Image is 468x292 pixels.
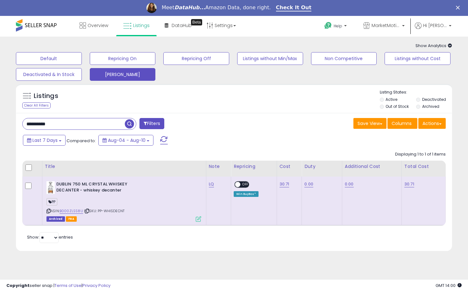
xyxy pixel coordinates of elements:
[401,161,445,177] th: CSV column name: cust_attr_3_Total Cost
[84,208,124,213] span: | SKU: PP-WHISDECNT
[358,16,409,37] a: MarketMotions
[422,104,439,109] label: Archived
[139,118,164,129] button: Filters
[311,52,377,65] button: Non Competitive
[386,104,409,109] label: Out of Stock
[90,52,156,65] button: Repricing On
[209,181,214,187] a: LQ
[202,16,241,35] a: Settings
[108,137,145,143] span: Aug-04 - Aug-10
[22,102,51,108] div: Clear All Filters
[6,282,30,289] strong: Copyright
[46,181,55,194] img: 51aENboAY1L._SL40_.jpg
[56,181,134,195] b: DUBLIN 750 ML CRYSTAL WHISKEY DECANTER - whiskey decanter
[90,68,156,81] button: [PERSON_NAME]
[345,163,399,170] div: Additional Cost
[146,3,157,13] img: Profile image for Georgie
[280,181,289,187] a: 30.71
[6,283,110,289] div: seller snap | |
[162,4,271,11] div: Meet Amazon Data, done right.
[304,181,313,187] a: 0.00
[133,22,150,29] span: Listings
[82,282,110,289] a: Privacy Policy
[98,135,153,146] button: Aug-04 - Aug-10
[319,17,353,37] a: Help
[174,4,205,10] i: DataHub...
[456,6,462,10] div: Close
[387,118,417,129] button: Columns
[209,163,229,170] div: Note
[45,163,203,170] div: Title
[160,16,196,35] a: DataHub
[404,181,414,187] a: 30.71
[66,216,77,222] span: FBA
[32,137,58,143] span: Last 7 Days
[304,163,339,170] div: Duty
[240,182,251,187] span: OFF
[372,22,400,29] span: MarketMotions
[234,191,259,197] div: Win BuyBox *
[234,163,274,170] div: Repricing
[386,97,397,102] label: Active
[353,118,386,129] button: Save View
[302,161,342,177] th: CSV column name: cust_attr_1_Duty
[172,22,192,29] span: DataHub
[27,234,73,240] span: Show: entries
[423,22,447,29] span: Hi [PERSON_NAME]
[280,163,299,170] div: Cost
[75,16,113,35] a: Overview
[415,43,452,49] span: Show Analytics
[392,120,412,127] span: Columns
[324,22,332,30] i: Get Help
[395,151,446,157] div: Displaying 1 to 1 of 1 items
[16,52,82,65] button: Default
[60,208,83,214] a: B000ZLSS8U
[276,4,312,11] a: Check It Out
[191,19,202,25] div: Tooltip anchor
[345,181,354,187] a: 0.00
[23,135,66,146] button: Last 7 Days
[422,97,446,102] label: Deactivated
[380,89,452,95] p: Listing States:
[34,92,58,101] h5: Listings
[67,138,96,144] span: Compared to:
[163,52,229,65] button: Repricing Off
[54,282,82,289] a: Terms of Use
[88,22,108,29] span: Overview
[46,198,57,205] span: PP
[16,68,82,81] button: Deactivated & In Stock
[436,282,462,289] span: 2025-08-18 14:00 GMT
[46,181,201,221] div: ASIN:
[334,23,342,29] span: Help
[415,22,451,37] a: Hi [PERSON_NAME]
[418,118,446,129] button: Actions
[46,216,65,222] span: Listings that have been deleted from Seller Central
[118,16,154,35] a: Listings
[385,52,450,65] button: Listings without Cost
[237,52,303,65] button: Listings without Min/Max
[404,163,443,170] div: Total Cost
